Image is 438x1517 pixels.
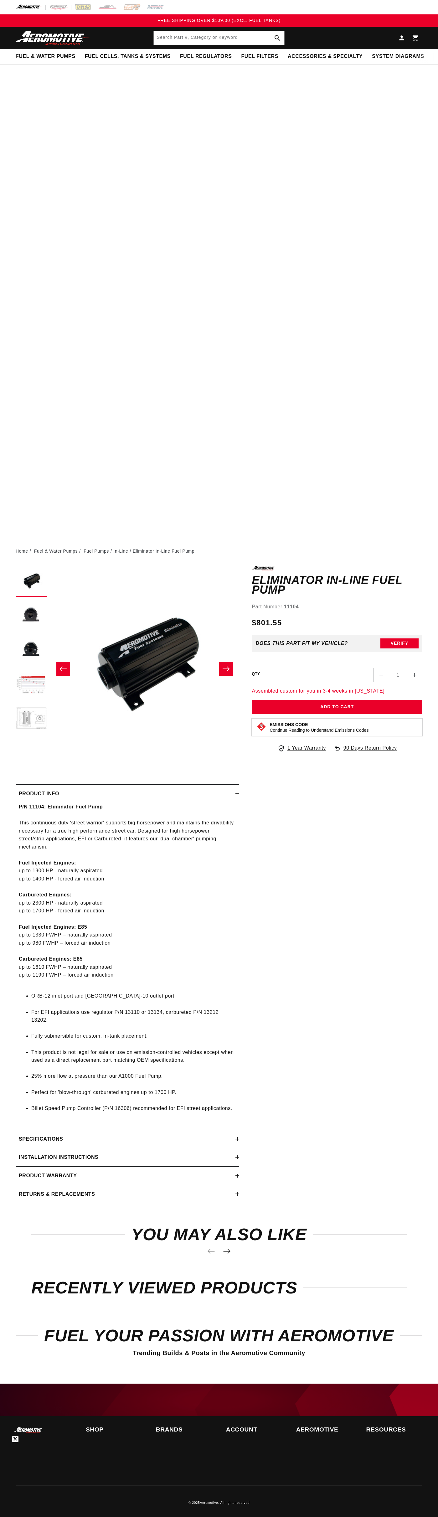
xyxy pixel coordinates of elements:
h2: Installation Instructions [19,1153,98,1161]
button: Slide right [219,662,233,676]
a: 90 Days Return Policy [333,744,397,758]
summary: Specifications [16,1130,239,1148]
button: Emissions CodeContinue Reading to Understand Emissions Codes [270,722,368,733]
span: System Diagrams [372,53,424,60]
span: Fuel & Water Pumps [16,53,75,60]
summary: Accessories & Specialty [283,49,367,64]
li: Billet Speed Pump Controller (P/N 16306) recommended for EFI street applications. [31,1104,236,1112]
nav: breadcrumbs [16,548,422,555]
img: Aeromotive [13,31,92,45]
a: Fuel Pumps [84,548,109,555]
summary: Fuel Regulators [175,49,236,64]
li: Eliminator In-Line Fuel Pump [133,548,194,555]
summary: Fuel & Water Pumps [11,49,80,64]
strong: Carbureted Engines: E85 [19,956,83,962]
button: Load image 5 in gallery view [16,704,47,735]
h2: Recently Viewed Products [31,1280,407,1295]
strong: Fuel Injected Engines: [19,860,76,865]
span: Trending Builds & Posts in the Aeromotive Community [133,1349,305,1356]
div: This continuous duty 'street warrior' supports big horsepower and maintains the drivability neces... [16,803,239,1120]
span: Accessories & Specialty [288,53,363,60]
button: Previous slide [204,1245,218,1258]
span: Fuel Filters [241,53,278,60]
h2: Specifications [19,1135,63,1143]
li: This product is not legal for sale or use on emission-controlled vehicles except when used as a d... [31,1048,236,1064]
summary: Product warranty [16,1167,239,1185]
a: 1 Year Warranty [277,744,326,752]
summary: Installation Instructions [16,1148,239,1166]
input: Search Part #, Category or Keyword [154,31,285,45]
summary: Shop [86,1427,142,1432]
div: Does This part fit My vehicle? [255,641,348,646]
summary: Account [226,1427,282,1432]
button: Load image 4 in gallery view [16,669,47,700]
summary: Resources [366,1427,422,1432]
a: Home [16,548,28,555]
li: Fully submersible for custom, in-tank placement. [31,1032,236,1040]
span: $801.55 [252,617,282,628]
div: Part Number: [252,603,422,611]
button: Slide left [56,662,70,676]
h1: Eliminator In-Line Fuel Pump [252,575,422,595]
strong: Emissions Code [270,722,308,727]
span: 90 Days Return Policy [343,744,397,758]
img: Aeromotive [13,1427,45,1433]
h2: Product warranty [19,1172,77,1180]
small: All rights reserved [220,1501,250,1504]
h2: Product Info [19,790,59,798]
media-gallery: Gallery Viewer [16,566,239,772]
button: Add to Cart [252,700,422,714]
summary: Fuel Filters [236,49,283,64]
summary: Aeromotive [296,1427,352,1432]
span: Fuel Cells, Tanks & Systems [85,53,171,60]
li: In-Line [113,548,133,555]
button: Verify [380,638,419,648]
strong: Fuel Injected Engines: E85 [19,924,87,930]
img: Emissions code [256,722,266,732]
h2: Fuel Your Passion with Aeromotive [16,1328,422,1343]
summary: System Diagrams [367,49,429,64]
strong: P/N 11104: Eliminator Fuel Pump [19,804,103,809]
li: ORB-12 inlet port and [GEOGRAPHIC_DATA]-10 outlet port. [31,992,236,1000]
span: Fuel Regulators [180,53,232,60]
a: Aeromotive [200,1501,218,1504]
h2: Returns & replacements [19,1190,95,1198]
summary: Brands [156,1427,212,1432]
button: Load image 3 in gallery view [16,635,47,666]
span: FREE SHIPPING OVER $109.00 (EXCL. FUEL TANKS) [157,18,281,23]
summary: Product Info [16,785,239,803]
strong: Carbureted Engines: [19,892,72,897]
h2: You may also like [31,1227,407,1242]
button: Load image 2 in gallery view [16,600,47,632]
button: Next slide [220,1245,234,1258]
p: Continue Reading to Understand Emissions Codes [270,727,368,733]
p: Assembled custom for you in 3-4 weeks in [US_STATE] [252,687,422,695]
summary: Fuel Cells, Tanks & Systems [80,49,175,64]
button: Load image 1 in gallery view [16,566,47,597]
strong: 11104 [284,604,299,609]
summary: Returns & replacements [16,1185,239,1203]
button: Search Part #, Category or Keyword [271,31,284,45]
li: For EFI applications use regulator P/N 13110 or 13134, carbureted P/N 13212 13202. [31,1008,236,1024]
span: 1 Year Warranty [287,744,326,752]
small: © 2025 . [188,1501,219,1504]
label: QTY [252,671,260,677]
a: Fuel & Water Pumps [34,548,78,555]
li: 25% more flow at pressure than our A1000 Fuel Pump. [31,1072,236,1080]
li: Perfect for 'blow-through' carbureted engines up to 1700 HP. [31,1088,236,1096]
